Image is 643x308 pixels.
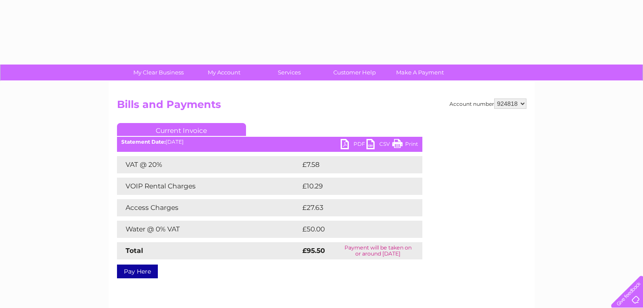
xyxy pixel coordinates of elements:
a: Pay Here [117,265,158,278]
td: £7.58 [300,156,402,173]
a: CSV [366,139,392,151]
td: VOIP Rental Charges [117,178,300,195]
strong: £95.50 [302,246,325,255]
div: Account number [449,99,526,109]
td: VAT @ 20% [117,156,300,173]
strong: Total [126,246,143,255]
a: My Account [188,65,259,80]
div: [DATE] [117,139,422,145]
td: Water @ 0% VAT [117,221,300,238]
a: Make A Payment [385,65,455,80]
a: Print [392,139,418,151]
a: Customer Help [319,65,390,80]
a: Current Invoice [117,123,246,136]
h2: Bills and Payments [117,99,526,115]
a: PDF [341,139,366,151]
td: Access Charges [117,199,300,216]
a: Services [254,65,325,80]
td: £50.00 [300,221,406,238]
a: My Clear Business [123,65,194,80]
b: Statement Date: [121,139,166,145]
td: £27.63 [300,199,405,216]
td: Payment will be taken on or around [DATE] [334,242,422,259]
td: £10.29 [300,178,404,195]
